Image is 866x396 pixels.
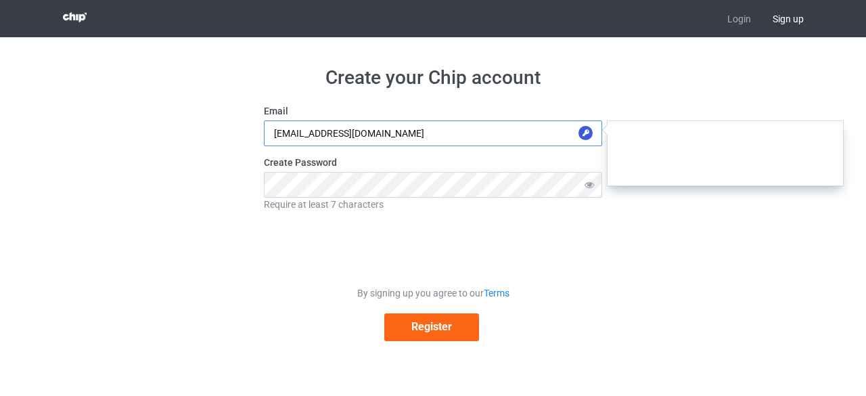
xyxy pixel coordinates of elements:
[264,198,602,211] div: Require at least 7 characters
[264,286,602,300] div: By signing up you agree to our
[330,221,536,273] iframe: reCAPTCHA
[578,126,593,140] multipassword: MultiPassword
[264,66,602,90] h1: Create your Chip account
[484,288,509,299] a: Terms
[264,156,602,169] label: Create Password
[384,313,479,341] button: Register
[63,12,87,22] img: 3d383065fc803cdd16c62507c020ddf8.png
[264,104,602,118] label: Email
